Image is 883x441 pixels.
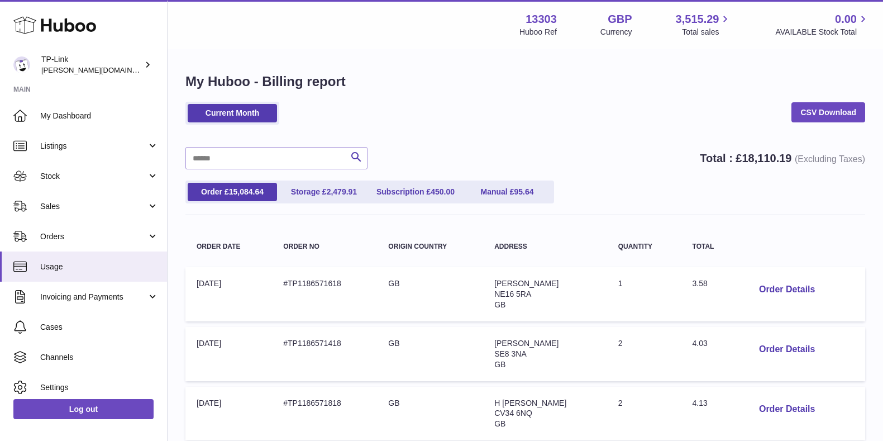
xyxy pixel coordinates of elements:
strong: Total : £ [700,152,865,164]
span: (Excluding Taxes) [795,154,865,164]
span: My Dashboard [40,111,159,121]
th: Order no [272,232,377,262]
span: 95.64 [514,187,533,196]
span: Settings [40,382,159,393]
a: Current Month [188,104,277,122]
img: susie.li@tp-link.com [13,56,30,73]
td: GB [377,387,483,441]
th: Order Date [185,232,272,262]
span: 0.00 [835,12,857,27]
th: Total [681,232,739,262]
td: GB [377,267,483,321]
a: CSV Download [791,102,865,122]
span: GB [494,300,505,309]
td: 2 [607,327,681,381]
span: 2,479.91 [327,187,357,196]
a: Order £15,084.64 [188,183,277,201]
button: Order Details [750,278,824,301]
a: Log out [13,399,154,419]
div: Huboo Ref [519,27,557,37]
span: 4.13 [693,399,708,407]
span: Usage [40,262,159,272]
a: Storage £2,479.91 [279,183,369,201]
td: GB [377,327,483,381]
span: GB [494,419,505,428]
span: Invoicing and Payments [40,292,147,302]
span: 3.58 [693,279,708,288]
td: 1 [607,267,681,321]
td: [DATE] [185,387,272,441]
td: #TP1186571818 [272,387,377,441]
button: Order Details [750,338,824,361]
th: Origin Country [377,232,483,262]
th: Address [483,232,607,262]
a: 3,515.29 Total sales [676,12,732,37]
span: 3,515.29 [676,12,719,27]
span: GB [494,360,505,369]
span: CV34 6NQ [494,409,532,418]
span: Sales [40,201,147,212]
span: Listings [40,141,147,151]
td: 2 [607,387,681,441]
td: #TP1186571618 [272,267,377,321]
a: 0.00 AVAILABLE Stock Total [775,12,870,37]
div: TP-Link [41,54,142,75]
span: Cases [40,322,159,333]
h1: My Huboo - Billing report [185,73,865,91]
td: [DATE] [185,327,272,381]
span: Stock [40,171,147,182]
span: 450.00 [431,187,455,196]
a: Manual £95.64 [462,183,552,201]
span: Total sales [682,27,732,37]
td: #TP1186571418 [272,327,377,381]
span: NE16 5RA [494,290,531,298]
span: H [PERSON_NAME] [494,399,566,407]
span: SE8 3NA [494,349,527,358]
div: Currency [600,27,632,37]
span: [PERSON_NAME] [494,279,559,288]
span: [PERSON_NAME] [494,339,559,348]
span: [PERSON_NAME][DOMAIN_NAME][EMAIL_ADDRESS][DOMAIN_NAME] [41,65,282,74]
button: Order Details [750,398,824,421]
a: Subscription £450.00 [371,183,460,201]
th: Quantity [607,232,681,262]
strong: GBP [608,12,632,27]
span: Channels [40,352,159,363]
span: Orders [40,231,147,242]
span: 4.03 [693,339,708,348]
span: 15,084.64 [229,187,264,196]
strong: 13303 [526,12,557,27]
td: [DATE] [185,267,272,321]
span: AVAILABLE Stock Total [775,27,870,37]
span: 18,110.19 [742,152,791,164]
